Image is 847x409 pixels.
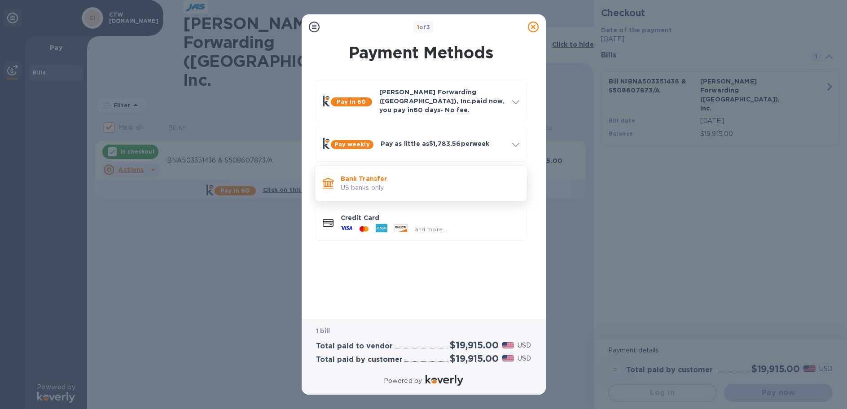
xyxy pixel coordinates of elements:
[518,354,531,363] p: USD
[518,341,531,350] p: USD
[502,355,514,361] img: USD
[341,183,519,193] p: US banks only.
[341,174,519,183] p: Bank Transfer
[384,376,422,386] p: Powered by
[450,339,498,351] h2: $19,915.00
[379,88,505,114] p: [PERSON_NAME] Forwarding ([GEOGRAPHIC_DATA]), Inc. paid now, you pay in 60 days - No fee.
[381,139,505,148] p: Pay as little as $1,783.56 per week
[337,98,366,105] b: Pay in 60
[316,342,393,351] h3: Total paid to vendor
[316,327,330,334] b: 1 bill
[502,342,514,348] img: USD
[334,141,370,148] b: Pay weekly
[313,43,529,62] h1: Payment Methods
[426,375,463,386] img: Logo
[415,226,448,233] span: and more...
[450,353,498,364] h2: $19,915.00
[417,24,430,31] b: of 3
[417,24,419,31] span: 1
[341,213,519,222] p: Credit Card
[316,356,403,364] h3: Total paid by customer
